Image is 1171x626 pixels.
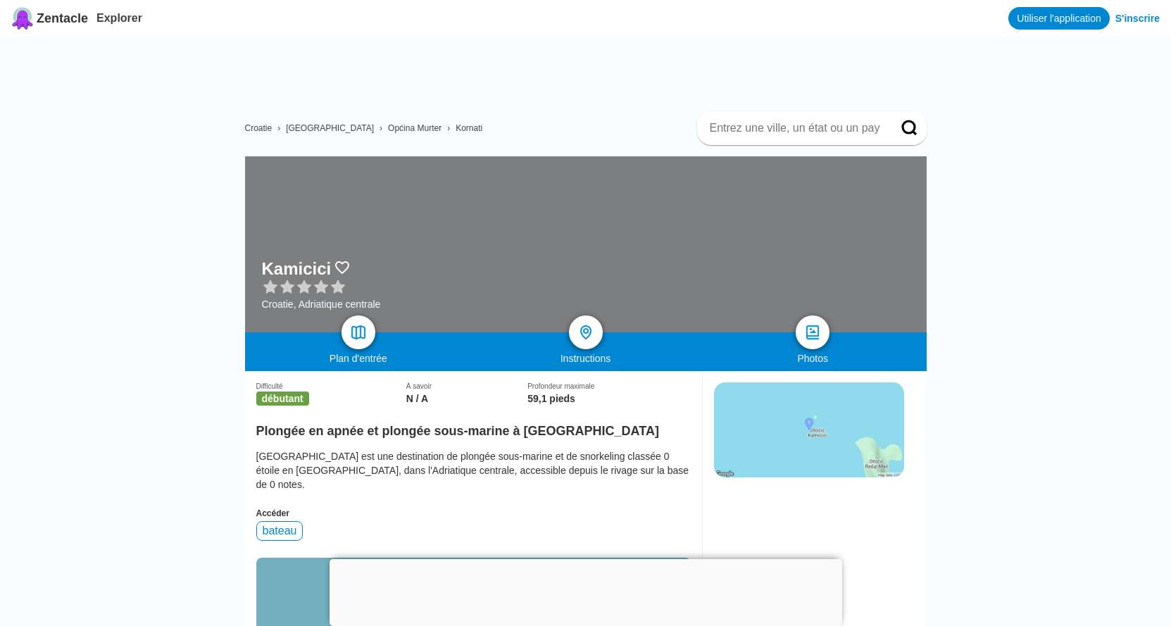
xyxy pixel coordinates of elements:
font: N / A [406,393,428,404]
font: Kamicici [262,259,332,278]
img: photos [804,324,821,341]
font: Zentacle [37,11,88,25]
img: instructions [577,324,594,341]
a: photos [796,315,829,349]
font: [GEOGRAPHIC_DATA] est une destination de plongée sous-marine et de snorkeling classée 0 étoile en... [256,451,689,490]
font: Plongée en apnée et plongée sous-marine à [GEOGRAPHIC_DATA] [256,424,659,438]
a: [GEOGRAPHIC_DATA] [286,123,374,133]
img: staticmap [714,382,904,477]
font: 59,1 pieds [527,393,575,404]
a: Explorer [96,12,142,24]
font: À savoir [406,382,432,390]
img: Logo Zentacle [11,7,34,30]
font: › [277,123,280,133]
font: Photos [797,353,828,364]
a: Logo ZentacleZentacle [11,7,88,30]
input: Entrez une ville, un état ou un pays [708,121,882,135]
a: S'inscrire [1115,13,1160,24]
img: carte [350,324,367,341]
font: Difficulté [256,382,283,390]
font: débutant [262,393,303,404]
font: Plan d'entrée [330,353,387,364]
font: Accéder [256,508,289,518]
font: Croatie, Adriatique centrale [262,299,381,310]
iframe: Publicité [330,559,842,622]
a: Općina Murter [388,123,442,133]
font: › [447,123,450,133]
font: Utiliser l'application [1017,13,1101,24]
a: Croatie [245,123,273,133]
font: › [380,123,382,133]
font: bateau [263,525,297,537]
a: carte [342,315,375,349]
a: Kornati [456,123,482,133]
font: Profondeur maximale [527,382,594,390]
a: Utiliser l'application [1008,7,1109,30]
font: Instructions [561,353,611,364]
